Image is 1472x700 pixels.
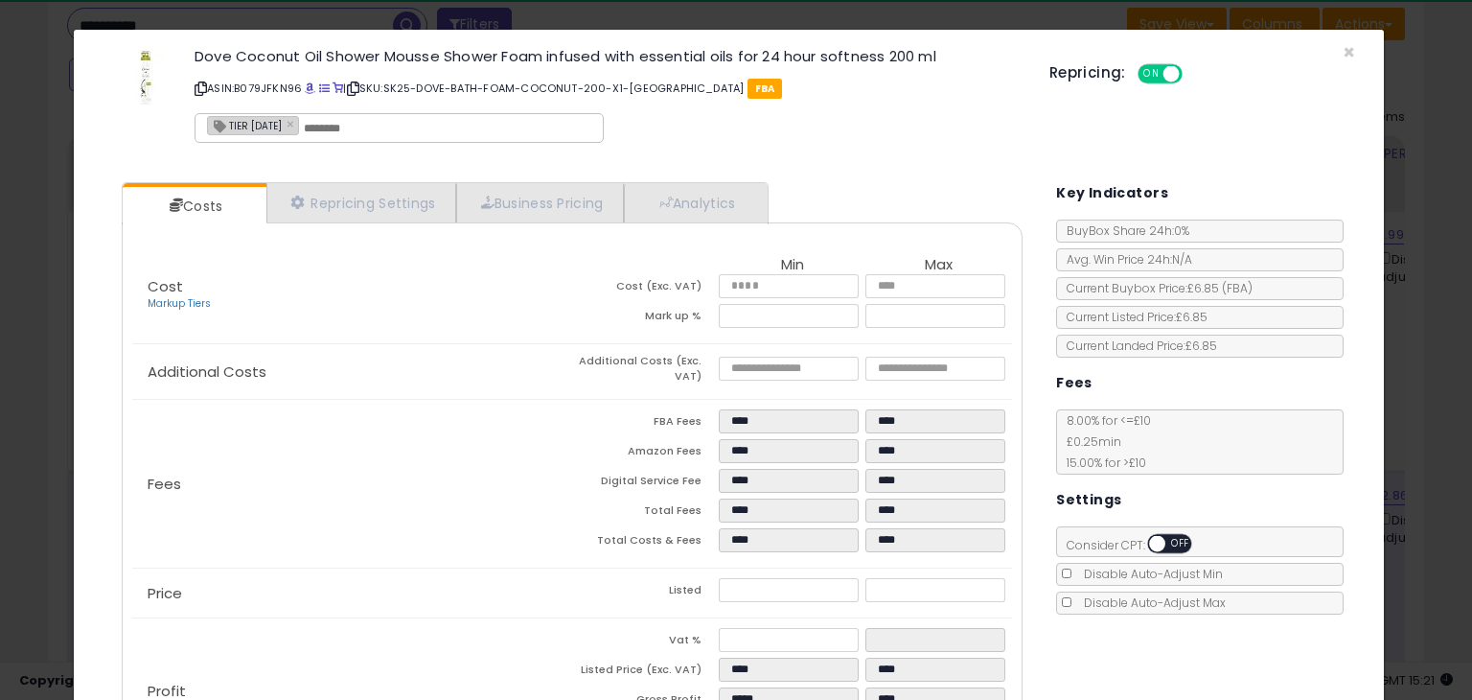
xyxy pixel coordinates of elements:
span: 8.00 % for <= £10 [1057,412,1151,471]
p: Profit [132,684,572,699]
td: Listed Price (Exc. VAT) [572,658,719,688]
a: Repricing Settings [266,183,456,222]
p: Cost [132,279,572,312]
a: All offer listings [319,81,330,96]
p: Price [132,586,572,601]
a: Your listing only [333,81,343,96]
img: 31E4EnNQoxL._SL60_.jpg [117,49,174,106]
span: × [1343,38,1355,66]
span: Current Landed Price: £6.85 [1057,338,1217,354]
td: Total Fees [572,499,719,528]
td: Mark up % [572,304,719,334]
a: Analytics [624,183,766,222]
h5: Key Indicators [1056,181,1168,205]
a: Costs [123,187,264,225]
a: × [287,115,298,132]
span: Disable Auto-Adjust Max [1074,595,1226,611]
p: Additional Costs [132,364,572,380]
p: ASIN: B079JFKN96 | SKU: SK25-DOVE-BATH-FOAM-COCONUT-200-X1-[GEOGRAPHIC_DATA] [195,73,1021,104]
td: FBA Fees [572,409,719,439]
span: BuyBox Share 24h: 0% [1057,222,1189,239]
h5: Settings [1056,488,1121,512]
span: £0.25 min [1057,433,1121,450]
td: Vat % [572,628,719,658]
a: BuyBox page [305,81,315,96]
span: ON [1139,66,1163,82]
span: Current Buybox Price: [1057,280,1253,296]
span: 15.00 % for > £10 [1057,455,1146,471]
h3: Dove Coconut Oil Shower Mousse Shower Foam infused with essential oils for 24 hour softness 200 ml [195,49,1021,63]
th: Max [865,257,1012,274]
a: Business Pricing [456,183,624,222]
span: Consider CPT: [1057,537,1217,553]
p: Fees [132,477,572,492]
td: Cost (Exc. VAT) [572,274,719,304]
td: Amazon Fees [572,439,719,469]
td: Listed [572,578,719,608]
span: ( FBA ) [1222,280,1253,296]
span: Avg. Win Price 24h: N/A [1057,251,1192,268]
span: £6.85 [1187,280,1253,296]
span: Current Listed Price: £6.85 [1057,309,1207,325]
a: Markup Tiers [148,296,211,311]
span: OFF [1179,66,1209,82]
span: TIER [DATE] [208,117,282,133]
td: Total Costs & Fees [572,528,719,558]
th: Min [719,257,865,274]
h5: Fees [1056,371,1092,395]
h5: Repricing: [1049,65,1126,81]
td: Digital Service Fee [572,469,719,499]
span: Disable Auto-Adjust Min [1074,566,1223,582]
span: OFF [1165,536,1196,552]
td: Additional Costs (Exc. VAT) [572,354,719,389]
span: FBA [747,79,783,99]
